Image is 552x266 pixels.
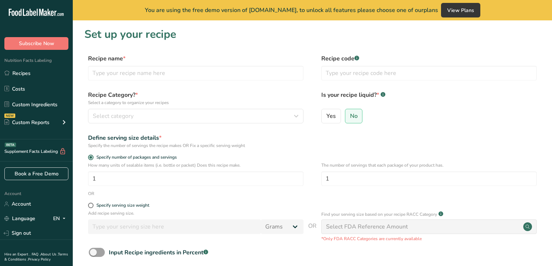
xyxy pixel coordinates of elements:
[88,219,261,234] input: Type your serving size here
[4,167,68,180] a: Book a Free Demo
[321,66,537,80] input: Type your recipe code here
[321,162,537,168] p: The number of servings that each package of your product has.
[53,214,68,223] div: EN
[94,155,177,160] span: Specify number of packages and servings
[4,212,35,225] a: Language
[28,257,51,262] a: Privacy Policy
[88,91,303,106] label: Recipe Category?
[88,54,303,63] label: Recipe name
[88,134,303,142] div: Define serving size details
[19,40,54,47] span: Subscribe Now
[88,210,303,217] p: Add recipe serving size.
[40,252,58,257] a: About Us .
[109,248,208,257] div: Input Recipe ingredients in Percent
[326,112,336,120] span: Yes
[32,252,40,257] a: FAQ .
[321,235,537,242] p: *Only FDA RACC Categories are currently available
[4,252,30,257] a: Hire an Expert .
[321,211,437,218] p: Find your serving size based on your recipe RACC Category
[88,162,303,168] p: How many units of sealable items (i.e. bottle or packet) Does this recipe make.
[88,142,303,149] div: Specify the number of servings the recipe makes OR Fix a specific serving weight
[84,26,540,43] h1: Set up your recipe
[4,119,49,126] div: Custom Reports
[350,112,358,120] span: No
[145,6,438,15] span: You are using the free demo version of [DOMAIN_NAME], to unlock all features please choose one of...
[4,252,68,262] a: Terms & Conditions .
[424,6,438,14] span: plans
[441,3,480,17] button: View Plans
[326,222,408,231] div: Select FDA Reference Amount
[96,203,149,208] div: Specify serving size weight
[321,54,537,63] label: Recipe code
[4,37,68,50] button: Subscribe Now
[4,114,15,118] div: NEW
[308,222,317,242] span: OR
[5,143,16,147] div: BETA
[93,112,134,120] span: Select category
[88,66,303,80] input: Type your recipe name here
[88,99,303,106] p: Select a category to organize your recipes
[88,190,94,197] div: OR
[447,7,474,14] span: View Plans
[88,109,303,123] button: Select category
[321,91,537,106] label: Is your recipe liquid?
